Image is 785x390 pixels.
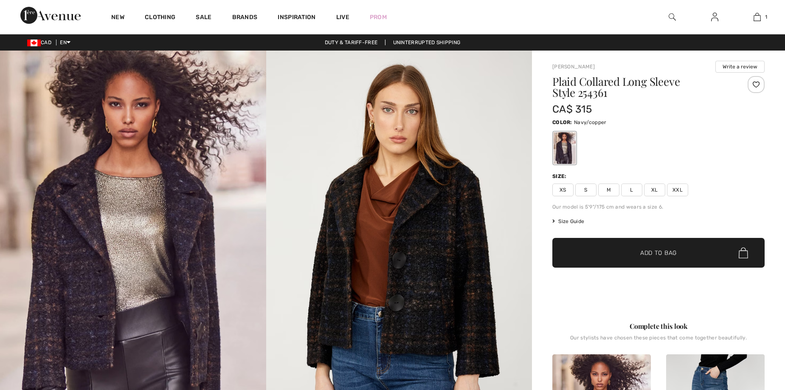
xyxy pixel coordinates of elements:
[715,61,765,73] button: Write a review
[598,184,619,196] span: M
[336,13,349,22] a: Live
[644,184,665,196] span: XL
[27,40,41,46] img: Canadian Dollar
[552,321,765,331] div: Complete this look
[196,14,211,23] a: Sale
[621,184,642,196] span: L
[640,249,677,257] span: Add to Bag
[711,12,718,22] img: My Info
[111,14,124,23] a: New
[552,172,568,180] div: Size:
[552,119,572,125] span: Color:
[754,12,761,22] img: My Bag
[554,132,576,164] div: Navy/copper
[552,184,574,196] span: XS
[552,218,584,225] span: Size Guide
[145,14,175,23] a: Clothing
[669,12,676,22] img: search the website
[552,64,595,70] a: [PERSON_NAME]
[278,14,315,23] span: Inspiration
[20,7,81,24] img: 1ère Avenue
[575,184,596,196] span: S
[552,335,765,348] div: Our stylists have chosen these pieces that come together beautifully.
[232,14,258,23] a: Brands
[552,203,765,211] div: Our model is 5'9"/175 cm and wears a size 6.
[552,76,729,98] h1: Plaid Collared Long Sleeve Style 254361
[552,238,765,268] button: Add to Bag
[731,326,777,348] iframe: Opens a widget where you can chat to one of our agents
[667,184,688,196] span: XXL
[552,103,592,115] span: CA$ 315
[574,119,606,125] span: Navy/copper
[27,40,55,45] span: CAD
[60,40,70,45] span: EN
[736,12,778,22] a: 1
[765,13,767,21] span: 1
[370,13,387,22] a: Prom
[739,247,748,258] img: Bag.svg
[704,12,725,23] a: Sign In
